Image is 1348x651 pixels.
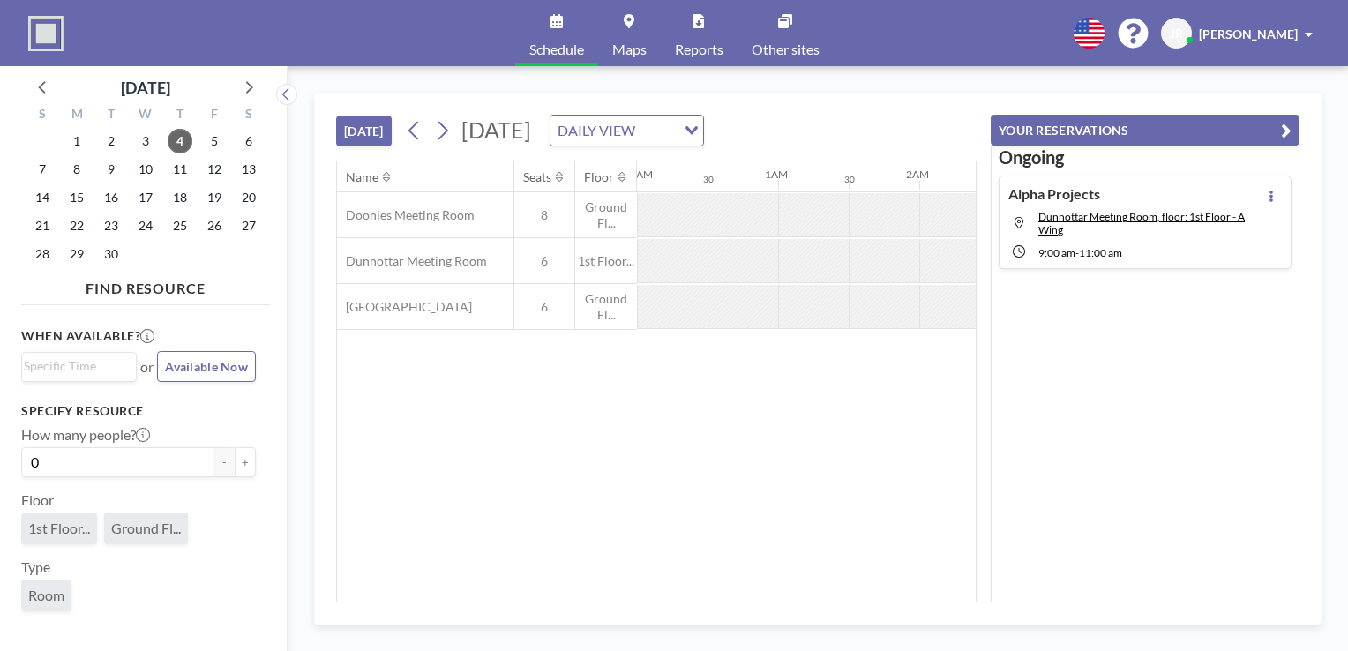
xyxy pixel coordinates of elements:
[64,157,89,182] span: Monday, September 8, 2025
[1038,210,1245,236] span: Dunnottar Meeting Room, floor: 1st Floor - A Wing
[22,353,136,379] div: Search for option
[575,199,637,230] span: Ground Fl...
[168,185,192,210] span: Thursday, September 18, 2025
[1079,246,1122,259] span: 11:00 AM
[30,185,55,210] span: Sunday, September 14, 2025
[461,116,531,143] span: [DATE]
[1038,246,1075,259] span: 9:00 AM
[21,403,256,419] h3: Specify resource
[1170,26,1183,41] span: JR
[140,358,154,376] span: or
[202,185,227,210] span: Friday, September 19, 2025
[133,129,158,153] span: Wednesday, September 3, 2025
[26,104,60,127] div: S
[235,447,256,477] button: +
[28,16,64,51] img: organization-logo
[30,213,55,238] span: Sunday, September 21, 2025
[111,520,181,537] span: Ground Fl...
[133,213,158,238] span: Wednesday, September 24, 2025
[129,104,163,127] div: W
[99,185,124,210] span: Tuesday, September 16, 2025
[133,157,158,182] span: Wednesday, September 10, 2025
[612,42,647,56] span: Maps
[906,168,929,181] div: 2AM
[165,359,248,374] span: Available Now
[337,299,472,315] span: [GEOGRAPHIC_DATA]
[197,104,231,127] div: F
[1008,185,1100,203] h4: Alpha Projects
[236,157,261,182] span: Saturday, September 13, 2025
[1199,26,1298,41] span: [PERSON_NAME]
[64,129,89,153] span: Monday, September 1, 2025
[236,213,261,238] span: Saturday, September 27, 2025
[21,273,270,297] h4: FIND RESOURCE
[640,119,674,142] input: Search for option
[64,185,89,210] span: Monday, September 15, 2025
[554,119,639,142] span: DAILY VIEW
[703,174,714,185] div: 30
[231,104,266,127] div: S
[844,174,855,185] div: 30
[157,351,256,382] button: Available Now
[99,129,124,153] span: Tuesday, September 2, 2025
[28,587,64,604] span: Room
[675,42,723,56] span: Reports
[24,356,126,376] input: Search for option
[121,75,170,100] div: [DATE]
[21,491,54,509] label: Floor
[202,129,227,153] span: Friday, September 5, 2025
[514,207,574,223] span: 8
[523,169,551,185] div: Seats
[94,104,129,127] div: T
[64,213,89,238] span: Monday, September 22, 2025
[529,42,584,56] span: Schedule
[991,115,1299,146] button: YOUR RESERVATIONS
[99,242,124,266] span: Tuesday, September 30, 2025
[21,558,50,576] label: Type
[752,42,820,56] span: Other sites
[337,253,487,269] span: Dunnottar Meeting Room
[336,116,392,146] button: [DATE]
[514,253,574,269] span: 6
[584,169,614,185] div: Floor
[236,129,261,153] span: Saturday, September 6, 2025
[30,157,55,182] span: Sunday, September 7, 2025
[168,129,192,153] span: Thursday, September 4, 2025
[168,213,192,238] span: Thursday, September 25, 2025
[346,169,378,185] div: Name
[575,291,637,322] span: Ground Fl...
[202,157,227,182] span: Friday, September 12, 2025
[514,299,574,315] span: 6
[64,242,89,266] span: Monday, September 29, 2025
[213,447,235,477] button: -
[999,146,1292,168] h3: Ongoing
[765,168,788,181] div: 1AM
[337,207,475,223] span: Doonies Meeting Room
[99,157,124,182] span: Tuesday, September 9, 2025
[168,157,192,182] span: Thursday, September 11, 2025
[550,116,703,146] div: Search for option
[28,520,90,537] span: 1st Floor...
[236,185,261,210] span: Saturday, September 20, 2025
[202,213,227,238] span: Friday, September 26, 2025
[575,253,637,269] span: 1st Floor...
[162,104,197,127] div: T
[60,104,94,127] div: M
[21,426,150,444] label: How many people?
[133,185,158,210] span: Wednesday, September 17, 2025
[624,168,653,181] div: 12AM
[99,213,124,238] span: Tuesday, September 23, 2025
[1075,246,1079,259] span: -
[30,242,55,266] span: Sunday, September 28, 2025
